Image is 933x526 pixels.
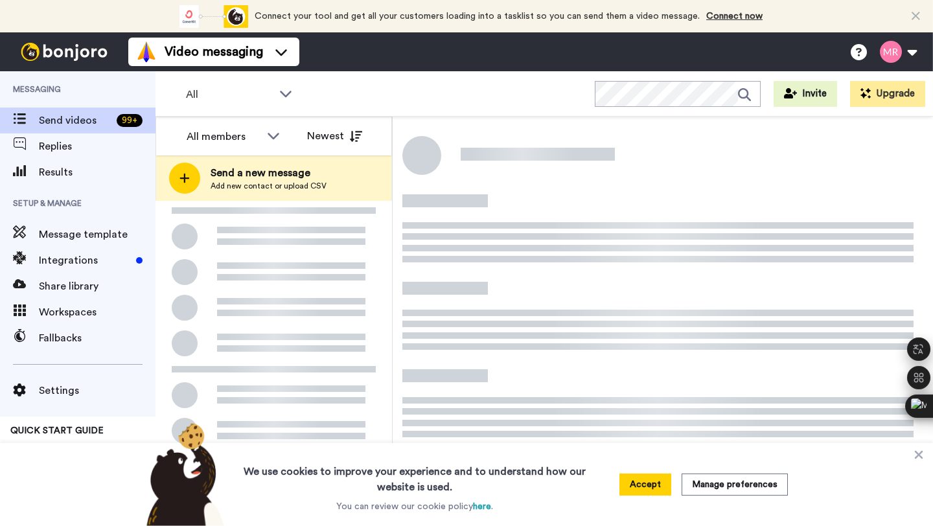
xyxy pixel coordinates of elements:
a: Connect now [706,12,763,21]
span: 80% [10,442,27,453]
span: Send a new message [211,165,327,181]
span: Integrations [39,253,131,268]
h3: We use cookies to improve your experience and to understand how our website is used. [231,456,599,495]
img: vm-color.svg [136,41,157,62]
span: Results [39,165,155,180]
div: 99 + [117,114,143,127]
button: Newest [297,123,372,149]
a: here [473,502,491,511]
span: Connect your tool and get all your customers loading into a tasklist so you can send them a video... [255,12,700,21]
img: bear-with-cookie.png [135,422,231,526]
span: Send videos [39,113,111,128]
div: animation [177,5,248,28]
button: Invite [774,81,837,107]
button: Manage preferences [682,474,788,496]
span: Fallbacks [39,330,155,346]
span: Workspaces [39,304,155,320]
span: Add new contact or upload CSV [211,181,327,191]
span: Share library [39,279,155,294]
span: QUICK START GUIDE [10,426,104,435]
span: Message template [39,227,155,242]
span: Settings [39,383,155,398]
div: All members [187,129,260,144]
p: You can review our cookie policy . [336,500,493,513]
span: Replies [39,139,155,154]
button: Upgrade [850,81,925,107]
button: Accept [619,474,671,496]
img: bj-logo-header-white.svg [16,43,113,61]
span: Video messaging [165,43,263,61]
span: All [186,87,273,102]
